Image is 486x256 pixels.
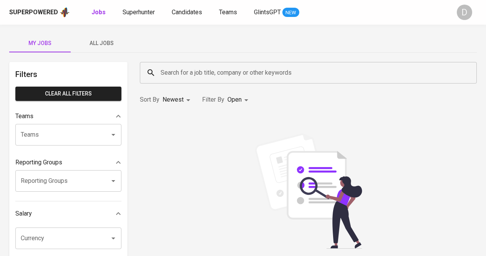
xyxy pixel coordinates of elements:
div: Open [227,93,251,107]
span: Teams [219,8,237,16]
a: GlintsGPT NEW [254,8,299,17]
button: Open [108,176,119,186]
p: Reporting Groups [15,158,62,167]
span: Clear All filters [22,89,115,99]
p: Teams [15,112,33,121]
div: Superpowered [9,8,58,17]
button: Clear All filters [15,87,121,101]
div: Salary [15,206,121,221]
div: Teams [15,109,121,124]
span: Candidates [172,8,202,16]
span: My Jobs [14,38,66,48]
div: Newest [163,93,193,107]
div: D [457,5,472,20]
p: Filter By [202,95,224,104]
button: Open [108,233,119,244]
span: Open [227,96,242,103]
b: Jobs [91,8,106,16]
p: Sort By [140,95,159,104]
span: GlintsGPT [254,8,281,16]
div: Reporting Groups [15,155,121,170]
p: Salary [15,209,32,218]
h6: Filters [15,68,121,80]
a: Superpoweredapp logo [9,7,70,18]
a: Jobs [91,8,107,17]
a: Teams [219,8,239,17]
button: Open [108,129,119,140]
span: All Jobs [75,38,128,48]
img: app logo [60,7,70,18]
span: NEW [282,9,299,17]
img: file_searching.svg [251,133,366,249]
span: Superhunter [123,8,155,16]
p: Newest [163,95,184,104]
a: Candidates [172,8,204,17]
a: Superhunter [123,8,156,17]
